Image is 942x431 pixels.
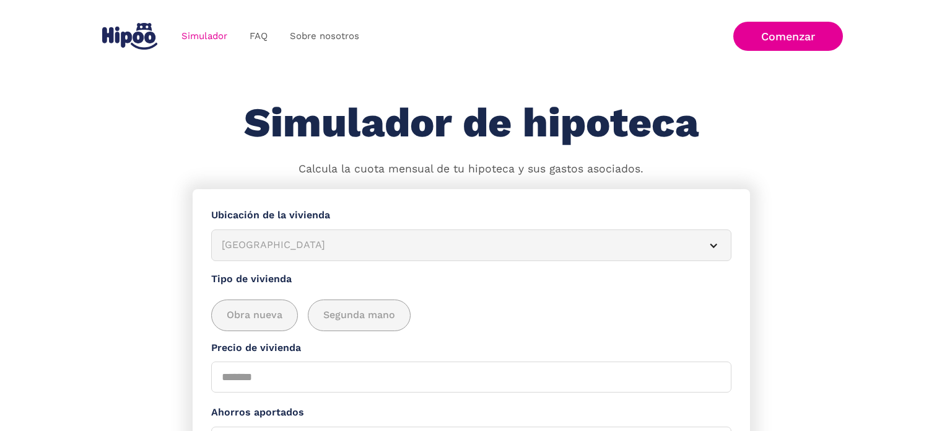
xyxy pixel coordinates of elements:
label: Ahorros aportados [211,405,731,420]
div: add_description_here [211,300,731,331]
span: Segunda mano [323,308,395,323]
span: Obra nueva [227,308,282,323]
label: Ubicación de la vivienda [211,208,731,223]
div: [GEOGRAPHIC_DATA] [222,238,691,253]
h1: Simulador de hipoteca [244,100,699,146]
a: Simulador [170,24,238,48]
label: Tipo de vivienda [211,272,731,287]
article: [GEOGRAPHIC_DATA] [211,229,731,261]
a: Comenzar [733,22,843,51]
label: Precio de vivienda [211,340,731,356]
a: FAQ [238,24,279,48]
a: Sobre nosotros [279,24,370,48]
a: home [100,18,160,55]
p: Calcula la cuota mensual de tu hipoteca y sus gastos asociados. [299,161,643,177]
